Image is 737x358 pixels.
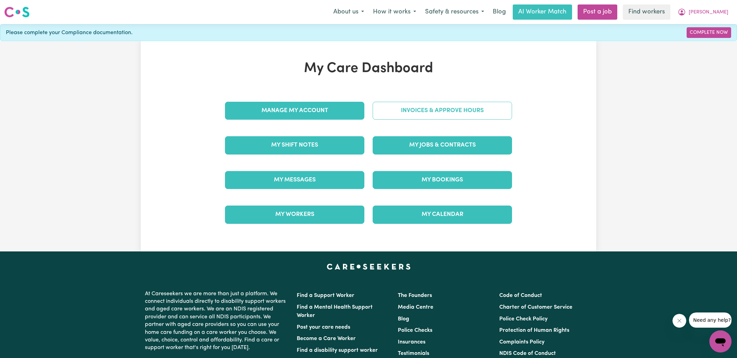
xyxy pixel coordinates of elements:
a: Careseekers logo [4,4,30,20]
a: Testimonials [398,351,429,356]
iframe: Close message [672,314,686,328]
a: Invoices & Approve Hours [373,102,512,120]
a: Post your care needs [297,325,350,330]
a: Blog [489,4,510,20]
a: Find a Mental Health Support Worker [297,305,373,318]
button: My Account [673,5,733,19]
button: Safety & resources [421,5,489,19]
a: Blog [398,316,409,322]
h1: My Care Dashboard [221,60,516,77]
a: Insurances [398,339,425,345]
a: My Workers [225,206,364,223]
a: Charter of Customer Service [499,305,572,310]
a: Complete Now [687,27,731,38]
a: Post a job [578,4,617,20]
a: My Calendar [373,206,512,223]
a: My Messages [225,171,364,189]
a: Find workers [623,4,670,20]
a: Careseekers home page [327,264,411,269]
a: My Jobs & Contracts [373,136,512,154]
a: Police Check Policy [499,316,548,322]
a: Media Centre [398,305,433,310]
a: The Founders [398,293,432,298]
a: My Bookings [373,171,512,189]
p: At Careseekers we are more than just a platform. We connect individuals directly to disability su... [145,287,288,355]
iframe: Button to launch messaging window [709,330,731,352]
img: Careseekers logo [4,6,30,18]
span: Please complete your Compliance documentation. [6,29,132,37]
a: Complaints Policy [499,339,544,345]
a: My Shift Notes [225,136,364,154]
iframe: Message from company [689,312,731,328]
a: Code of Conduct [499,293,542,298]
a: Manage My Account [225,102,364,120]
a: Become a Care Worker [297,336,356,341]
a: Protection of Human Rights [499,328,569,333]
a: Find a disability support worker [297,348,378,353]
span: [PERSON_NAME] [689,9,728,16]
a: Find a Support Worker [297,293,354,298]
button: How it works [368,5,421,19]
a: NDIS Code of Conduct [499,351,556,356]
button: About us [329,5,368,19]
a: Police Checks [398,328,432,333]
a: AI Worker Match [513,4,572,20]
